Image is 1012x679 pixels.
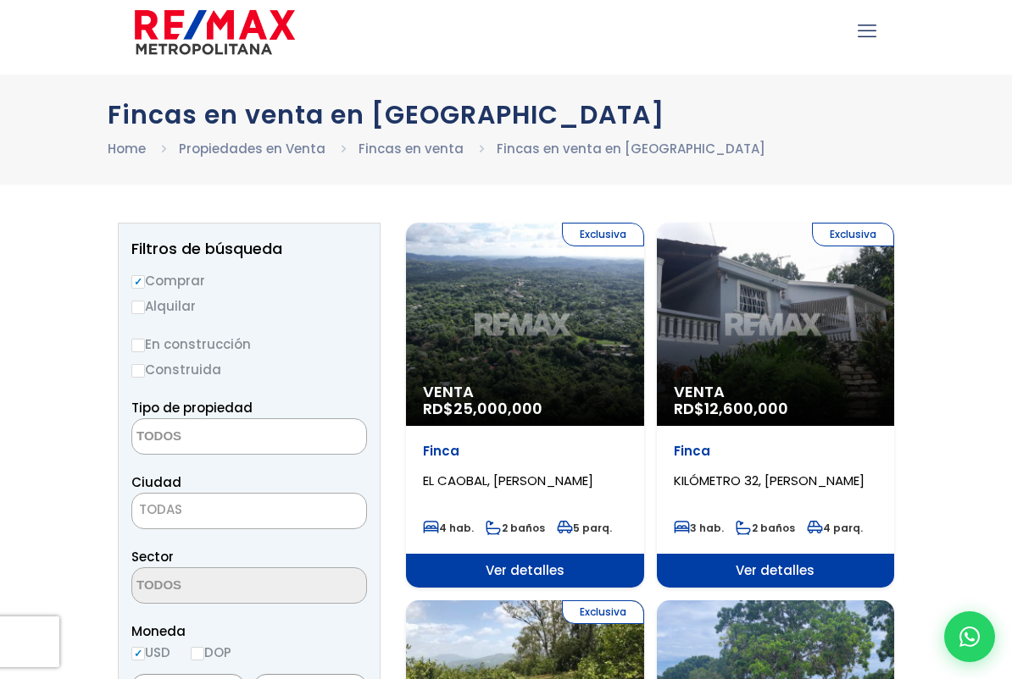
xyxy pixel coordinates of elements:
[131,301,145,314] input: Alquilar
[674,472,865,489] span: KILÓMETRO 32, [PERSON_NAME]
[557,521,612,535] span: 5 parq.
[674,384,878,400] span: Venta
[131,399,253,417] span: Tipo de propiedad
[674,521,724,535] span: 3 hab.
[131,647,145,660] input: USD
[423,472,593,489] span: EL CAOBAL, [PERSON_NAME]
[657,554,895,588] span: Ver detalles
[131,339,145,352] input: En construcción
[191,647,204,660] input: DOP
[736,521,795,535] span: 2 baños
[131,548,174,566] span: Sector
[423,443,627,460] p: Finca
[423,384,627,400] span: Venta
[562,600,644,624] span: Exclusiva
[453,398,542,419] span: 25,000,000
[108,140,146,157] a: Home
[179,140,325,157] a: Propiedades en Venta
[807,521,863,535] span: 4 parq.
[359,140,464,157] a: Fincas en venta
[131,359,367,380] label: Construida
[131,473,181,491] span: Ciudad
[131,621,367,642] span: Moneda
[131,642,170,663] label: USD
[132,419,297,455] textarea: Search
[497,138,765,159] li: Fincas en venta en [GEOGRAPHIC_DATA]
[108,100,904,130] h1: Fincas en venta en [GEOGRAPHIC_DATA]
[406,223,644,588] a: Exclusiva Venta RD$25,000,000 Finca EL CAOBAL, [PERSON_NAME] 4 hab. 2 baños 5 parq. Ver detalles
[131,334,367,355] label: En construcción
[423,398,542,419] span: RD$
[704,398,788,419] span: 12,600,000
[139,500,182,518] span: TODAS
[131,295,367,317] label: Alquilar
[132,498,366,522] span: TODAS
[131,493,367,529] span: TODAS
[131,275,145,289] input: Comprar
[131,270,367,291] label: Comprar
[853,17,881,46] a: mobile menu
[657,223,895,588] a: Exclusiva Venta RD$12,600,000 Finca KILÓMETRO 32, [PERSON_NAME] 3 hab. 2 baños 4 parq. Ver detalles
[423,521,474,535] span: 4 hab.
[131,240,367,257] h2: Filtros de búsqueda
[406,554,644,588] span: Ver detalles
[812,223,894,246] span: Exclusiva
[674,398,788,419] span: RD$
[135,7,295,58] img: remax-metropolitana-logo
[486,521,545,535] span: 2 baños
[562,223,644,246] span: Exclusiva
[132,568,297,604] textarea: Search
[674,443,878,460] p: Finca
[191,642,231,663] label: DOP
[131,364,145,378] input: Construida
